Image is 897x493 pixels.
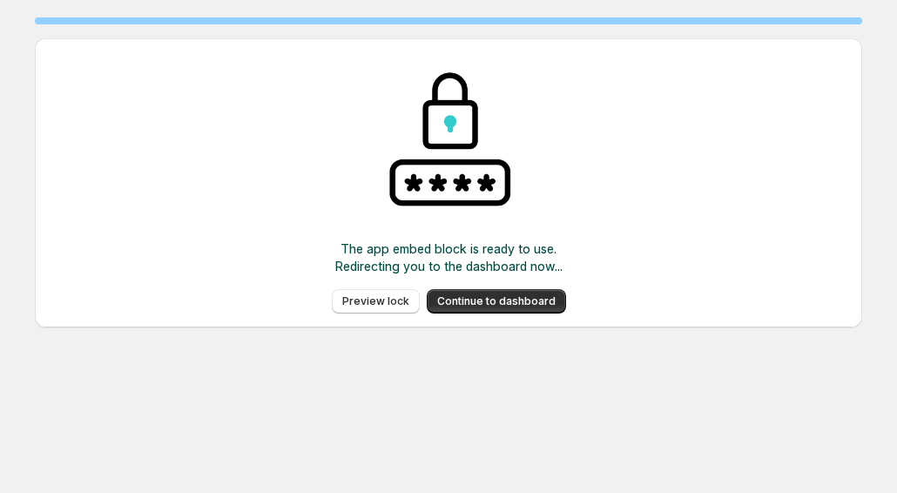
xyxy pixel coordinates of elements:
img: Password Lock [361,52,536,226]
button: Continue to dashboard [427,289,566,314]
span: Preview lock [342,294,409,308]
button: Preview lock [332,289,420,314]
p: The app embed block is ready to use. Redirecting you to the dashboard now... [318,240,579,275]
span: Continue to dashboard [437,294,556,308]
